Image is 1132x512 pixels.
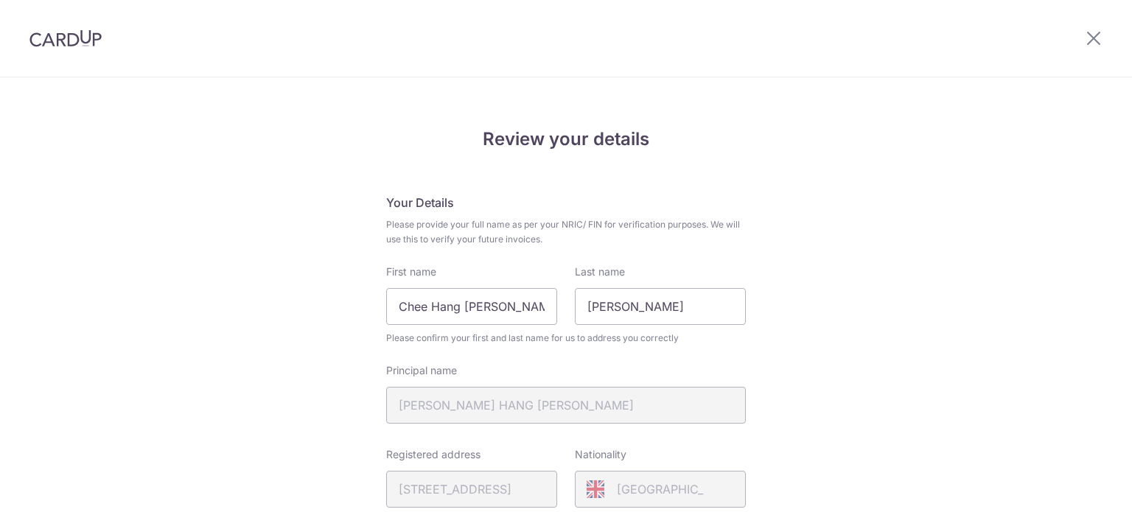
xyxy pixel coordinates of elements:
[386,194,746,211] h5: Your Details
[386,447,481,462] label: Registered address
[386,363,457,378] label: Principal name
[386,331,746,346] span: Please confirm your first and last name for us to address you correctly
[1038,468,1117,505] iframe: Opens a widget where you can find more information
[29,29,102,47] img: CardUp
[575,288,746,325] input: Last name
[386,264,436,279] label: First name
[386,217,746,247] span: Please provide your full name as per your NRIC/ FIN for verification purposes. We will use this t...
[575,447,626,462] label: Nationality
[575,264,625,279] label: Last name
[386,288,557,325] input: First Name
[386,126,746,152] h4: Review your details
